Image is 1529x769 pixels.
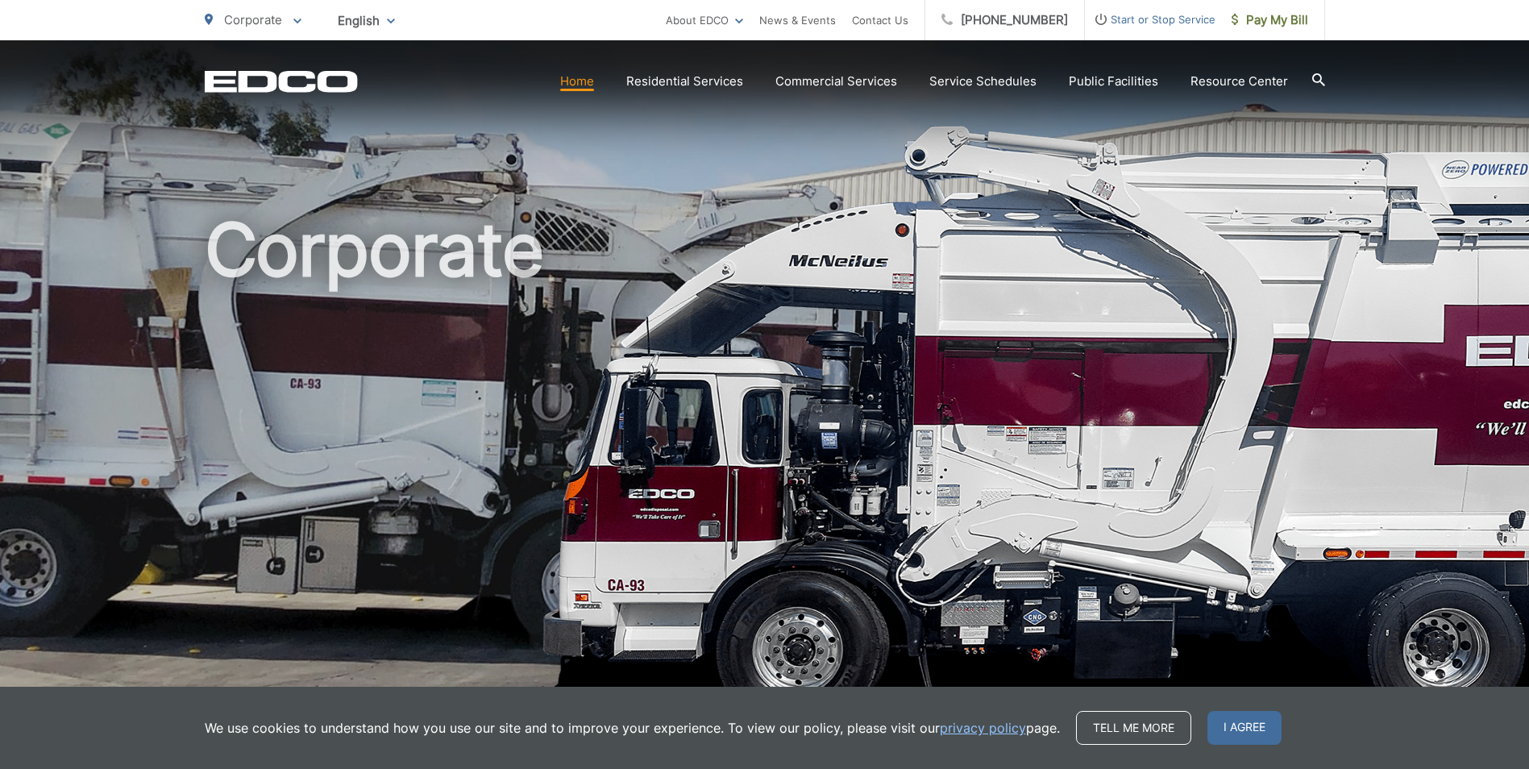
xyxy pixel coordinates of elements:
[1190,72,1288,91] a: Resource Center
[852,10,908,30] a: Contact Us
[1232,10,1308,30] span: Pay My Bill
[326,6,407,35] span: English
[626,72,743,91] a: Residential Services
[205,718,1060,738] p: We use cookies to understand how you use our site and to improve your experience. To view our pol...
[205,210,1325,720] h1: Corporate
[560,72,594,91] a: Home
[205,70,358,93] a: EDCD logo. Return to the homepage.
[666,10,743,30] a: About EDCO
[1076,711,1191,745] a: Tell me more
[929,72,1037,91] a: Service Schedules
[1069,72,1158,91] a: Public Facilities
[1207,711,1282,745] span: I agree
[940,718,1026,738] a: privacy policy
[224,12,282,27] span: Corporate
[759,10,836,30] a: News & Events
[775,72,897,91] a: Commercial Services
